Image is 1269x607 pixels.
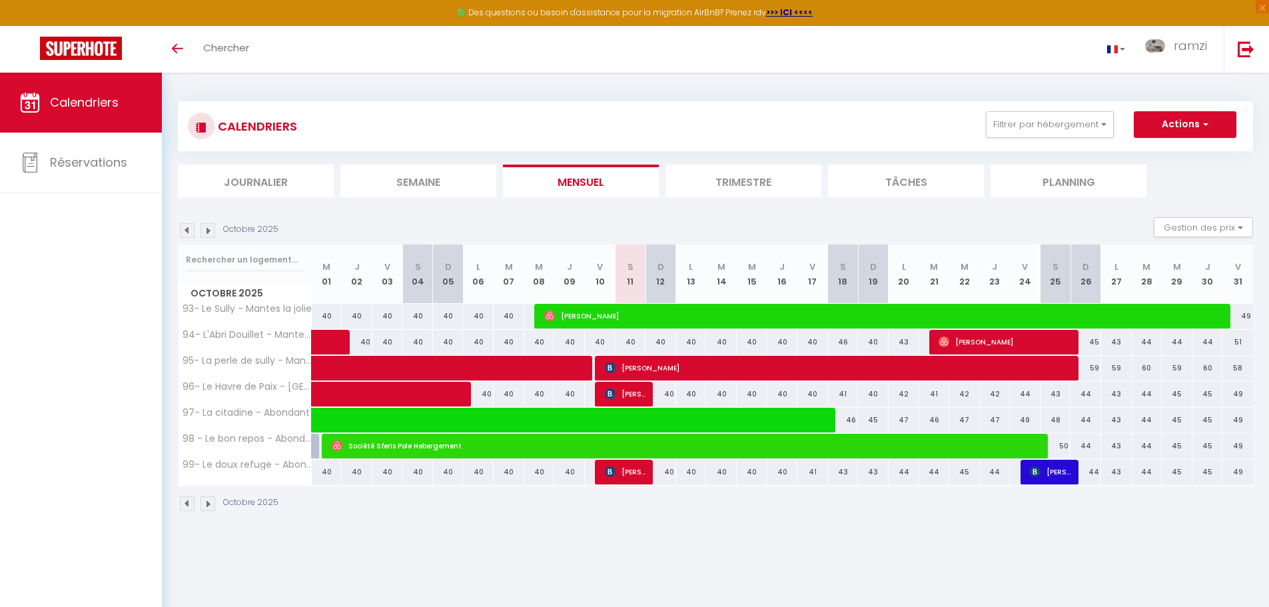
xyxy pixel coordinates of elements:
[223,496,278,509] p: Octobre 2025
[1070,408,1101,432] div: 44
[342,245,372,304] th: 02
[1101,356,1132,380] div: 59
[585,245,616,304] th: 10
[1222,356,1253,380] div: 58
[628,261,634,273] abbr: S
[858,408,889,432] div: 45
[737,382,767,406] div: 40
[949,382,980,406] div: 42
[1238,41,1254,57] img: logout
[1192,356,1223,380] div: 60
[372,460,403,484] div: 40
[1070,382,1101,406] div: 44
[214,111,297,141] h3: CALENDRIERS
[597,261,603,273] abbr: V
[178,165,334,197] li: Journalier
[1114,261,1118,273] abbr: L
[797,460,828,484] div: 41
[1132,245,1162,304] th: 28
[1041,245,1071,304] th: 25
[605,355,1074,380] span: [PERSON_NAME]
[949,460,980,484] div: 45
[706,330,737,354] div: 40
[179,284,311,303] span: Octobre 2025
[766,7,813,18] a: >>> ICI <<<<
[554,245,585,304] th: 09
[494,245,524,304] th: 07
[1010,382,1041,406] div: 44
[463,460,494,484] div: 40
[1135,26,1224,73] a: ... ramzi
[585,330,616,354] div: 40
[312,460,342,484] div: 40
[889,382,919,406] div: 42
[40,37,122,60] img: Super Booking
[779,261,785,273] abbr: J
[605,459,645,484] span: [PERSON_NAME] [PERSON_NAME]
[615,330,645,354] div: 40
[980,460,1011,484] div: 44
[415,261,421,273] abbr: S
[524,382,555,406] div: 40
[322,261,330,273] abbr: M
[919,460,949,484] div: 44
[889,460,919,484] div: 44
[889,408,919,432] div: 47
[676,460,707,484] div: 40
[181,382,314,392] span: 96- Le Havre de Paix - [GEOGRAPHIC_DATA]
[494,304,524,328] div: 40
[535,261,543,273] abbr: M
[193,26,259,73] a: Chercher
[50,154,127,171] span: Réservations
[1132,408,1162,432] div: 44
[980,382,1011,406] div: 42
[332,433,1047,458] span: Société Sferis Pole Hebergement
[1070,245,1101,304] th: 26
[1132,434,1162,458] div: 44
[1041,434,1071,458] div: 50
[1101,245,1132,304] th: 27
[809,261,815,273] abbr: V
[858,382,889,406] div: 40
[1192,330,1223,354] div: 44
[312,245,342,304] th: 01
[554,330,585,354] div: 40
[1142,261,1150,273] abbr: M
[689,261,693,273] abbr: L
[1145,39,1165,53] img: ...
[870,261,877,273] abbr: D
[494,460,524,484] div: 40
[980,408,1011,432] div: 47
[828,245,859,304] th: 18
[1222,434,1253,458] div: 49
[372,304,403,328] div: 40
[433,330,464,354] div: 40
[797,245,828,304] th: 17
[223,223,278,236] p: Octobre 2025
[476,261,480,273] abbr: L
[1162,382,1192,406] div: 45
[919,245,949,304] th: 21
[737,330,767,354] div: 40
[1082,261,1089,273] abbr: D
[372,330,403,354] div: 40
[797,330,828,354] div: 40
[949,245,980,304] th: 22
[645,382,676,406] div: 40
[1174,37,1207,54] span: ramzi
[737,460,767,484] div: 40
[949,408,980,432] div: 47
[1030,459,1070,484] span: [PERSON_NAME]
[767,382,797,406] div: 40
[1235,261,1241,273] abbr: V
[342,460,372,484] div: 40
[605,381,645,406] span: [PERSON_NAME]
[1101,382,1132,406] div: 43
[181,356,314,366] span: 95- La perle de sully - Mantes la jolie
[1162,330,1192,354] div: 44
[992,261,997,273] abbr: J
[889,245,919,304] th: 20
[554,460,585,484] div: 40
[1010,408,1041,432] div: 49
[1222,408,1253,432] div: 49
